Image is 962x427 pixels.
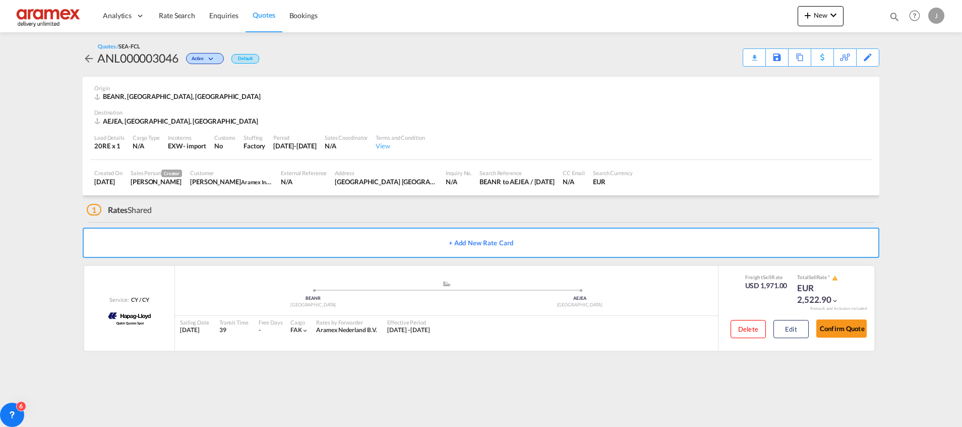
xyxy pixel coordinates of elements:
span: Subject to Remarks [827,274,831,280]
span: FAK [290,326,302,334]
div: Load Details [94,134,125,141]
div: Customer [190,169,273,177]
div: N/A [281,177,327,186]
div: Janice Camporaso [131,177,182,186]
div: Help [906,7,928,25]
div: Nusrat Dookhith [190,177,273,186]
div: [DATE] [180,326,209,335]
span: Sell [763,274,771,280]
div: AEJEA [447,295,713,302]
button: Delete [731,320,766,338]
md-icon: icon-chevron-down [206,57,218,62]
div: N/A [133,141,160,150]
span: Sell [809,274,817,280]
div: N/A [446,177,471,186]
div: Customs [214,134,235,141]
button: Confirm Quote [816,319,867,338]
img: dca169e0c7e311edbe1137055cab269e.png [15,5,83,27]
div: Terms and Condition [376,134,425,141]
div: Save As Template [766,49,788,66]
button: + Add New Rate Card [83,228,879,258]
div: Inquiry No. [446,169,471,177]
div: Total Rate [797,274,848,282]
md-icon: icon-chevron-down [302,327,309,334]
div: Quotes /SEA-FCL [98,42,140,50]
div: BEANR [180,295,447,302]
div: Quote PDF is not available at this time [748,49,760,58]
div: Change Status Here [178,50,226,66]
div: Destination [94,109,868,116]
div: CY / CY [129,296,149,303]
div: Shared [87,204,152,216]
div: Remark and Inclusion included [803,306,874,311]
div: Search Reference [479,169,555,177]
span: 1 [87,204,101,216]
md-icon: icon-chevron-down [831,297,838,304]
span: Rate Search [159,11,195,20]
span: Rates [108,205,128,215]
div: EXW [168,141,183,150]
div: [GEOGRAPHIC_DATA] [447,302,713,308]
div: Origin [94,84,868,92]
div: Dubai UAE [335,177,438,186]
div: BEANR, Antwerp, Europe [94,92,263,101]
div: Search Currency [593,169,633,177]
div: N/A [325,141,368,150]
button: Edit [773,320,809,338]
span: Service: [109,296,129,303]
div: EUR 2,522.90 [797,282,848,306]
div: Address [335,169,438,177]
span: BEANR, [GEOGRAPHIC_DATA], [GEOGRAPHIC_DATA] [103,92,261,100]
div: Sailing Date [180,318,209,326]
md-icon: icon-arrow-left [83,52,95,65]
div: Free Days [259,318,283,326]
div: 20RE x 1 [94,141,125,150]
div: Change Status Here [186,53,224,64]
div: Cargo [290,318,309,326]
div: Created On [94,169,123,177]
div: 26 Aug 2025 - 26 Aug 2025 [387,326,430,335]
div: Transit Time [219,318,249,326]
span: Active [192,56,206,65]
div: View [376,141,425,150]
span: Quotes [253,11,275,19]
span: Creator [161,170,182,177]
div: - [259,326,261,335]
div: Aramex Nederland B.V. [316,326,377,335]
md-icon: icon-alert [832,275,838,281]
span: Help [906,7,923,24]
div: icon-magnify [889,11,900,26]
span: New [802,11,839,19]
div: CC Email [563,169,585,177]
div: AEJEA, Jebel Ali, Middle East [94,117,261,126]
button: icon-plus 400-fgNewicon-chevron-down [798,6,844,26]
div: Sales Person [131,169,182,177]
div: Incoterms [168,134,206,141]
div: J [928,8,944,24]
div: 39 [219,326,249,335]
div: No [214,141,235,150]
span: Bookings [289,11,318,20]
div: Sales Coordinator [325,134,368,141]
div: Cargo Type [133,134,160,141]
div: 26 Aug 2025 [94,177,123,186]
span: Analytics [103,11,132,21]
div: icon-arrow-left [83,50,97,66]
md-icon: icon-chevron-down [827,9,839,21]
div: 26 Aug 2025 [273,141,317,150]
button: icon-alert [831,274,838,282]
div: EUR [593,177,633,186]
md-icon: icon-magnify [889,11,900,22]
md-icon: icon-plus 400-fg [802,9,814,21]
div: Default [231,54,259,64]
md-icon: assets/icons/custom/ship-fill.svg [441,281,453,286]
div: - import [183,141,206,150]
span: Aramex International LLC. – [GEOGRAPHIC_DATA] [241,178,365,186]
div: Freight Rate [745,274,788,281]
span: SEA-FCL [118,43,140,49]
span: Enquiries [209,11,238,20]
div: External Reference [281,169,327,177]
span: Aramex Nederland B.V. [316,326,377,334]
div: BEANR to AEJEA / 15 May 2025 [479,177,555,186]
